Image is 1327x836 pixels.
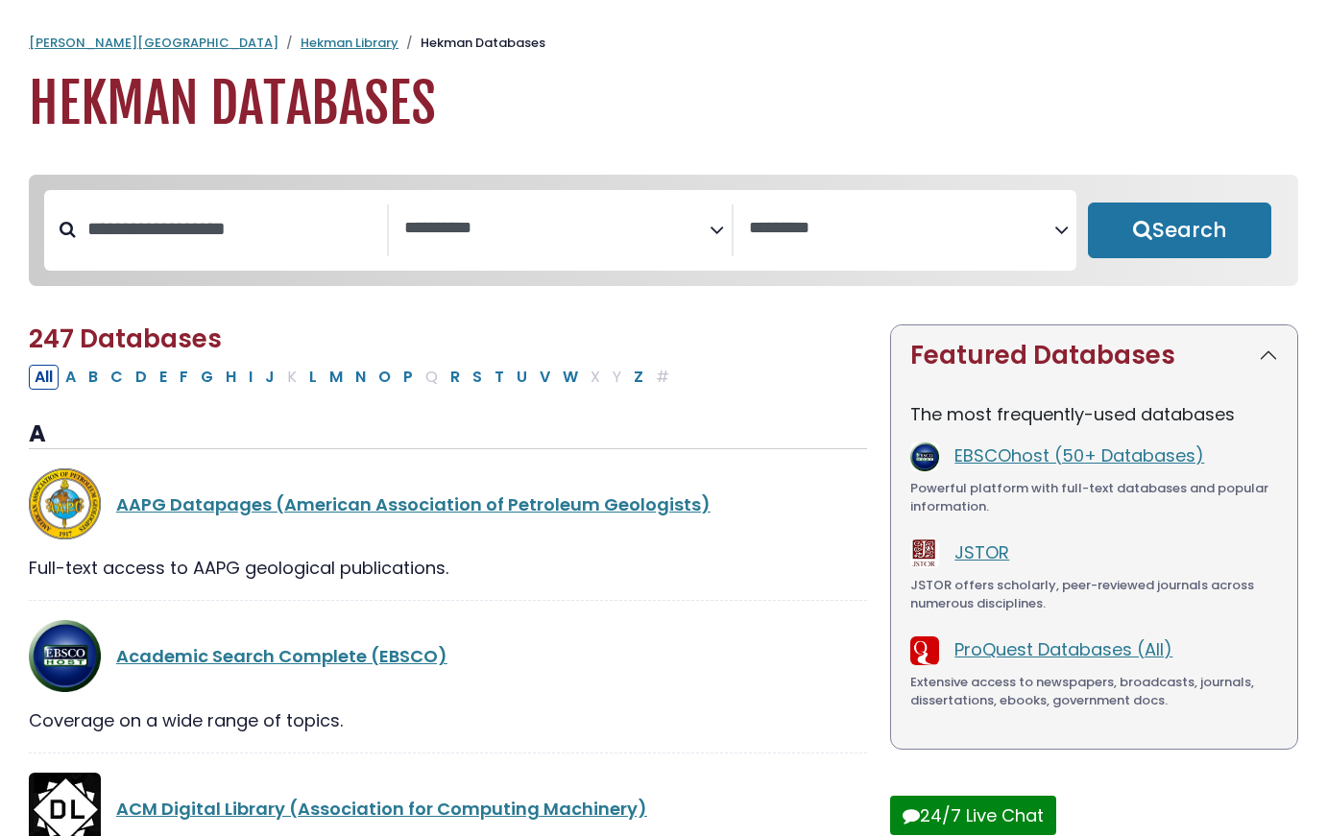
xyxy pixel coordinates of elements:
[890,796,1056,835] button: 24/7 Live Chat
[350,365,372,390] button: Filter Results N
[910,401,1278,427] p: The most frequently-used databases
[954,637,1172,661] a: ProQuest Databases (All)
[910,479,1278,516] div: Powerful platform with full-text databases and popular information.
[130,365,153,390] button: Filter Results D
[174,365,194,390] button: Filter Results F
[29,34,1298,53] nav: breadcrumb
[398,34,545,53] li: Hekman Databases
[954,443,1204,467] a: EBSCOhost (50+ Databases)
[445,365,466,390] button: Filter Results R
[116,797,647,821] a: ACM Digital Library (Association for Computing Machinery)
[534,365,556,390] button: Filter Results V
[220,365,242,390] button: Filter Results H
[116,644,447,668] a: Academic Search Complete (EBSCO)
[29,34,278,52] a: [PERSON_NAME][GEOGRAPHIC_DATA]
[1088,203,1271,258] button: Submit for Search Results
[243,365,258,390] button: Filter Results I
[910,576,1278,613] div: JSTOR offers scholarly, peer-reviewed journals across numerous disciplines.
[29,420,867,449] h3: A
[404,219,710,239] textarea: Search
[954,540,1009,564] a: JSTOR
[467,365,488,390] button: Filter Results S
[60,365,82,390] button: Filter Results A
[29,365,59,390] button: All
[105,365,129,390] button: Filter Results C
[29,555,867,581] div: Full-text access to AAPG geological publications.
[29,72,1298,136] h1: Hekman Databases
[324,365,349,390] button: Filter Results M
[259,365,280,390] button: Filter Results J
[398,365,419,390] button: Filter Results P
[76,213,387,245] input: Search database by title or keyword
[489,365,510,390] button: Filter Results T
[303,365,323,390] button: Filter Results L
[29,322,222,356] span: 247 Databases
[29,364,677,388] div: Alpha-list to filter by first letter of database name
[154,365,173,390] button: Filter Results E
[749,219,1054,239] textarea: Search
[83,365,104,390] button: Filter Results B
[116,492,711,516] a: AAPG Datapages (American Association of Petroleum Geologists)
[29,707,867,733] div: Coverage on a wide range of topics.
[910,673,1278,710] div: Extensive access to newspapers, broadcasts, journals, dissertations, ebooks, government docs.
[301,34,398,52] a: Hekman Library
[29,175,1298,286] nav: Search filters
[891,325,1297,386] button: Featured Databases
[373,365,397,390] button: Filter Results O
[557,365,584,390] button: Filter Results W
[511,365,533,390] button: Filter Results U
[628,365,649,390] button: Filter Results Z
[195,365,219,390] button: Filter Results G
